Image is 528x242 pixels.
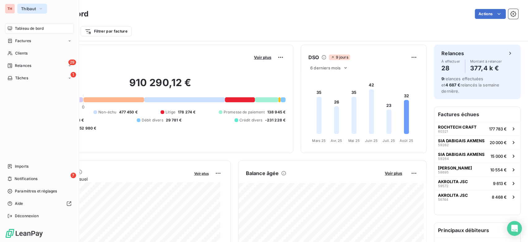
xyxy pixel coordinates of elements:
span: Paramètres et réglages [15,188,57,194]
button: Voir plus [252,55,273,60]
span: AKROLITA JSC [438,193,468,198]
span: Thibaut [21,6,36,11]
span: Tâches [15,75,28,81]
span: 477 450 € [119,109,137,115]
div: TH [5,4,15,14]
a: Tableau de bord [5,24,74,33]
tspan: Mai 25 [348,138,360,143]
h4: 377,4 k € [470,63,502,73]
button: AKROLITA JSC595729 613 € [434,176,520,190]
span: Litige [165,109,175,115]
span: 9 613 € [493,181,507,186]
span: -231 228 € [265,117,285,123]
tspan: Juil. 25 [383,138,395,143]
span: Débit divers [142,117,163,123]
span: Montant à relancer [470,59,502,63]
span: 4 687 € [445,82,460,87]
span: 9 jours [329,55,350,60]
span: À effectuer [441,59,460,63]
span: [PERSON_NAME] [438,165,472,170]
h4: 28 [441,63,460,73]
span: relances effectuées et relancés la semaine dernière. [441,76,499,94]
span: 29 [68,59,76,65]
span: Voir plus [254,55,271,60]
span: 29 781 € [166,117,182,123]
button: [PERSON_NAME]5869510 554 € [434,163,520,176]
span: Tableau de bord [15,26,44,31]
span: 59262 [438,143,449,147]
span: 7 [71,173,76,178]
span: 20 000 € [490,140,507,145]
h6: Principaux débiteurs [434,223,520,238]
span: 56744 [438,198,448,201]
span: Imports [15,164,28,169]
tspan: Mars 25 [312,138,326,143]
button: SIA DABIGAIS AKMENS5926220 000 € [434,135,520,149]
span: 59572 [438,184,449,188]
a: 29Relances [5,61,74,71]
h6: Balance âgée [246,169,279,177]
span: SIA DABIGAIS AKMENS [438,138,485,143]
h2: 910 290,12 € [35,77,285,95]
span: Chiffre d'affaires mensuel [35,176,190,182]
span: 58695 [438,170,449,174]
span: Voir plus [194,171,209,176]
button: ROCHTECH CRAFT60321177 783 € [434,122,520,135]
a: Factures [5,36,74,46]
tspan: Avr. 25 [331,138,342,143]
span: 178 274 € [178,109,195,115]
span: 6 derniers mois [310,65,341,70]
span: Notifications [15,176,37,182]
span: Aide [15,201,23,206]
span: 138 945 € [267,109,285,115]
span: Non-échu [98,109,116,115]
button: Actions [475,9,506,19]
button: Voir plus [192,170,211,176]
span: 0 [82,104,84,109]
a: Imports [5,161,74,171]
span: -52 980 € [78,125,96,131]
span: Relances [15,63,31,68]
h6: DSO [308,54,319,61]
span: 10 554 € [490,167,507,172]
a: Paramètres et réglages [5,186,74,196]
tspan: Août 25 [400,138,413,143]
span: 59264 [438,157,449,161]
div: Open Intercom Messenger [507,221,522,236]
button: AKROLITA JSC567448 468 € [434,190,520,204]
a: 1Tâches [5,73,74,83]
button: SIA DABIGAIS AKMENS5926415 000 € [434,149,520,163]
span: ROCHTECH CRAFT [438,125,477,130]
span: Clients [15,51,28,56]
span: Voir plus [385,171,402,176]
span: 177 783 € [489,126,507,131]
h6: Factures échues [434,107,520,122]
span: Promesse de paiement [224,109,265,115]
span: SIA DABIGAIS AKMENS [438,152,485,157]
h6: Relances [441,50,464,57]
span: Factures [15,38,31,44]
span: 9 [441,76,444,81]
span: AKROLITA JSC [438,179,468,184]
tspan: Juin 25 [365,138,378,143]
a: Clients [5,48,74,58]
span: 8 468 € [492,195,507,200]
span: 1 [71,72,76,77]
span: Crédit divers [239,117,263,123]
span: 60321 [438,130,448,133]
button: Filtrer par facture [81,26,131,36]
a: Aide [5,199,74,209]
span: Déconnexion [15,213,39,219]
span: 15 000 € [491,154,507,159]
button: Voir plus [383,170,404,176]
img: Logo LeanPay [5,228,43,238]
